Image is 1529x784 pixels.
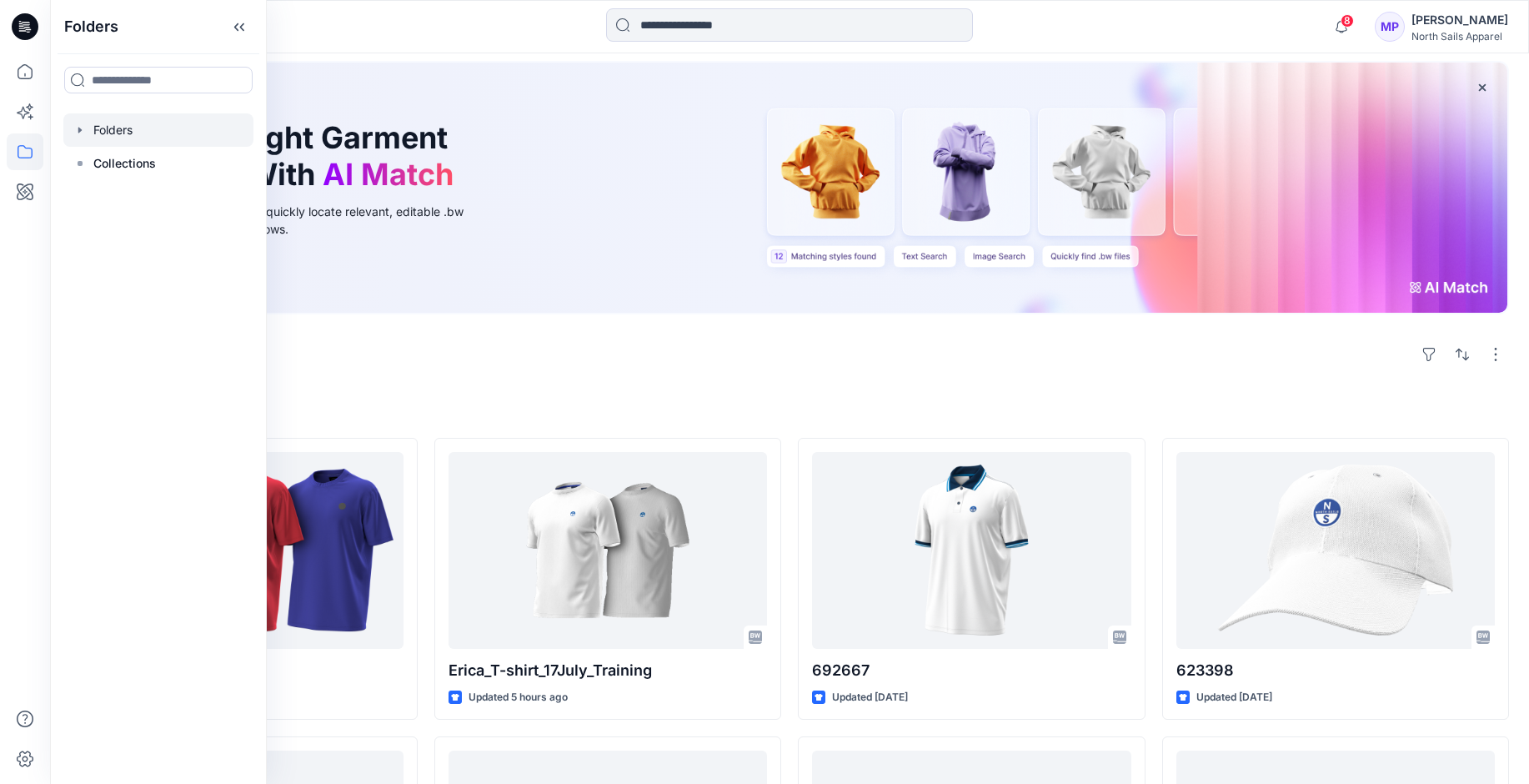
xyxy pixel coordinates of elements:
[1375,12,1405,42] div: MP
[1411,30,1508,43] div: North Sails Apparel
[812,659,1131,682] p: 692667
[469,689,568,706] p: Updated 5 hours ago
[70,401,1509,421] h4: Styles
[812,452,1131,649] a: 692667
[449,659,768,682] p: Erica_T-shirt_17July_Training
[832,689,908,706] p: Updated [DATE]
[112,120,462,192] h1: Find the Right Garment Instantly With
[1176,659,1496,682] p: 623398
[323,156,454,193] span: AI Match
[1411,10,1508,30] div: [PERSON_NAME]
[449,452,768,649] a: Erica_T-shirt_17July_Training
[112,203,487,238] div: Use text or image search to quickly locate relevant, editable .bw files for faster design workflows.
[93,153,156,173] p: Collections
[1341,14,1354,28] span: 8
[1176,452,1496,649] a: 623398
[1196,689,1272,706] p: Updated [DATE]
